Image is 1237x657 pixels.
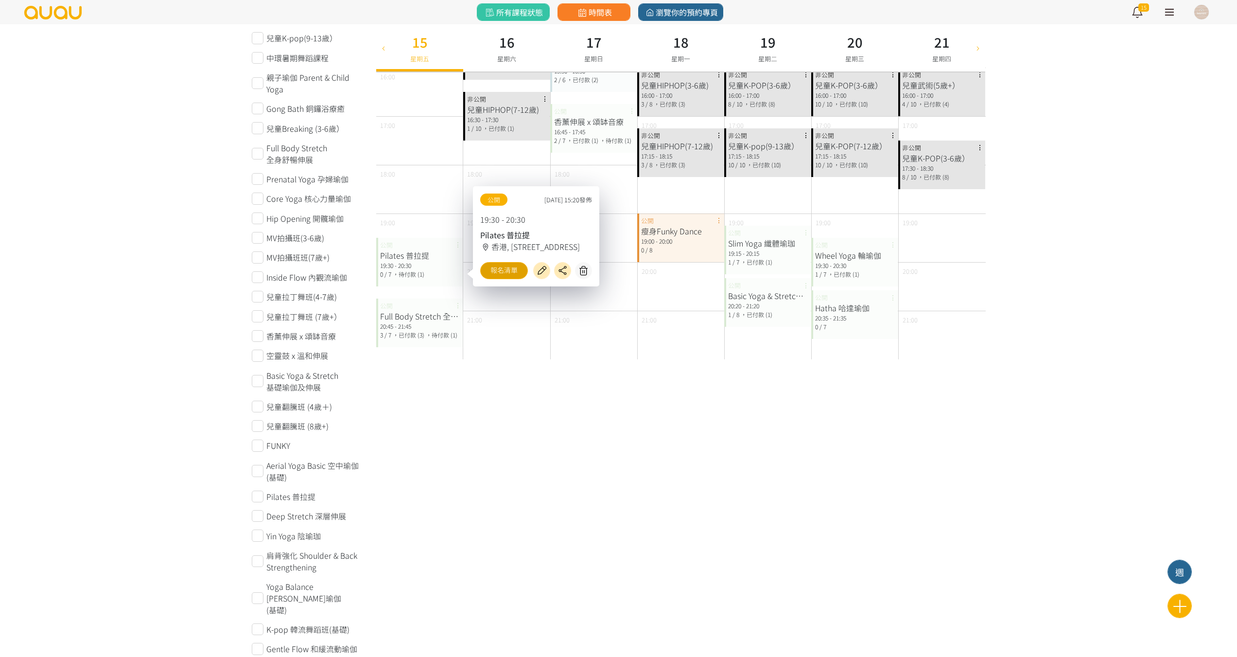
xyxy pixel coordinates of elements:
span: 兒童K-pop(9-13歲） [266,32,337,44]
span: 兒童翻騰班 (4歲＋) [266,401,332,412]
h3: 19 [758,32,777,52]
span: 17:00 [380,121,395,130]
div: Pilates 普拉提 [380,249,459,261]
div: 瘦身Funky Dance [641,225,720,237]
span: Yin Yoga 陰瑜珈 [266,530,321,542]
span: / 10 [906,173,916,181]
div: 兒童K-POP(7-12歲） [815,140,894,152]
span: ，已付款 (2) [567,75,598,84]
div: 兒童HIPHOP(7-12歲) [641,140,720,152]
div: 週 [1168,566,1191,579]
div: Full Body Stretch 全身舒暢伸展 [380,310,459,322]
span: Pilates 普拉提 [266,491,315,502]
span: ，已付款 (1) [741,310,772,319]
span: 所有課程狀態 [484,6,542,18]
div: Hatha 哈達瑜伽 [815,302,894,314]
div: 兒童HIPHOP(3-6歲) [641,79,720,91]
span: / 6 [558,75,565,84]
span: / 10 [732,100,742,108]
div: 19:15 - 20:15 [728,249,807,258]
span: ，已付款 (1) [483,124,514,132]
span: 星期一 [671,54,690,63]
span: 兒童翻騰班 (8歲+) [266,420,329,432]
span: 親子瑜伽 Parent & Child Yoga [266,71,362,95]
span: 19:00 [903,218,918,227]
span: 星期日 [584,54,603,63]
span: 兒童拉丁舞班(4-7歲) [266,291,337,302]
span: ，已付款 (1) [567,136,598,144]
span: 星期三 [845,54,864,63]
img: logo.svg [23,6,83,19]
span: / 10 [822,100,832,108]
div: 兒童武術(5歲+） [902,79,981,91]
span: Yoga Balance [PERSON_NAME]瑜伽(基礎) [266,581,362,616]
div: 16:00 - 17:00 [728,91,807,100]
span: / 7 [819,322,826,331]
span: / 7 [558,136,565,144]
span: 4 [902,100,905,108]
div: 兒童K-POP(3-6歲） [728,79,807,91]
span: ，已付款 (1) [741,258,772,266]
span: Basic Yoga & Stretch 基礎瑜伽及伸展 [266,370,362,393]
span: 10 [815,100,821,108]
h3: 21 [932,32,951,52]
span: 10 [728,160,734,169]
span: Prenatal Yoga 孕婦瑜伽 [266,173,348,185]
span: ，已付款 (3) [654,100,685,108]
span: ，已付款 (8) [744,100,775,108]
span: 17:00 [903,121,918,130]
a: 時間表 [558,3,630,21]
span: Hip Opening 開髖瑜伽 [266,213,344,224]
span: ，已付款 (10) [834,100,868,108]
span: 18:00 [555,169,570,178]
span: 17:00 [642,121,657,130]
span: 18:00 [467,169,482,178]
span: 香薰伸展 x 頌缽音療 [266,330,336,342]
div: Basic Yoga & Stretch 基礎瑜伽及伸展 [728,290,807,302]
span: Gentle Flow 和緩流動瑜伽 [266,643,357,655]
span: [DATE] 15:20發佈 [544,195,592,204]
span: 星期六 [497,54,516,63]
span: 0 [641,246,644,254]
span: 8 [902,173,905,181]
span: 瀏覽你的預約專頁 [644,6,718,18]
span: 中環暑期舞蹈課程 [266,52,329,64]
span: / 10 [471,124,481,132]
span: 21:00 [642,315,657,324]
div: Slim Yoga 纖體瑜珈 [728,237,807,249]
div: 20:35 - 21:35 [815,314,894,322]
span: ，已付款 (4) [918,100,949,108]
div: 兒童K-POP(3-6歲） [902,152,981,164]
span: / 8 [645,246,652,254]
div: 17:30 - 18:30 [902,164,981,173]
span: 兒童拉丁舞班 (7歲+） [266,311,342,322]
div: Pilates 普拉提 [480,229,592,241]
span: / 10 [735,160,745,169]
div: 19:00 - 20:00 [641,237,720,246]
span: / 8 [645,100,652,108]
span: FUNKY [266,440,290,451]
span: 星期二 [758,54,777,63]
span: / 7 [732,258,739,266]
div: 17:15 - 18:15 [641,152,720,160]
div: 17:15 - 18:15 [728,152,807,160]
span: 2 [554,75,557,84]
span: 16:00 [380,72,395,81]
span: / 7 [384,331,391,339]
span: MV拍攝班班(7歲+) [266,251,330,263]
span: ，待付款 (1) [600,136,631,144]
span: 15 [1138,3,1149,12]
span: 17:00 [816,121,831,130]
div: 香薰伸展 x 頌缽音療 [554,116,633,127]
span: Aerial Yoga Basic 空中瑜伽(基礎) [266,460,362,483]
div: 香港, [STREET_ADDRESS] [480,241,592,252]
span: ，待付款 (1) [393,270,424,278]
div: 兒童HIPHOP(7-12歲) [467,104,546,115]
span: 19:00 [380,218,395,227]
span: MV拍攝班(3-6歲) [266,232,324,244]
span: 3 [380,331,383,339]
span: ，已付款 (3) [393,331,424,339]
span: / 7 [384,270,391,278]
h3: 15 [410,32,429,52]
span: ，已付款 (3) [654,160,685,169]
